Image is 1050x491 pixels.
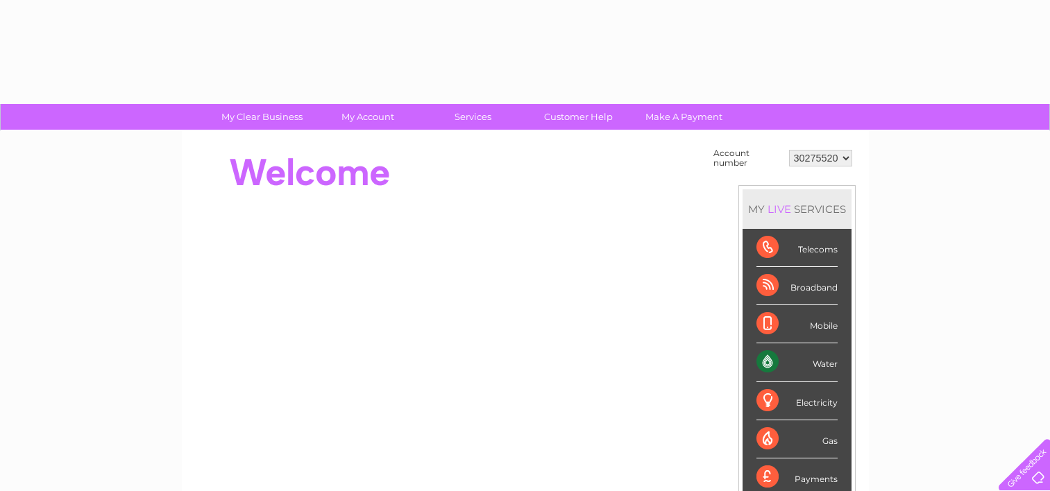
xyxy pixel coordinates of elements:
td: Account number [710,145,786,171]
div: Gas [756,420,838,458]
div: Water [756,343,838,381]
div: Electricity [756,382,838,420]
a: Customer Help [521,104,636,130]
div: LIVE [765,203,794,216]
a: My Account [310,104,425,130]
div: Broadband [756,267,838,305]
a: Services [416,104,530,130]
div: Telecoms [756,229,838,267]
div: MY SERVICES [743,189,852,229]
a: Make A Payment [627,104,741,130]
a: My Clear Business [205,104,319,130]
div: Mobile [756,305,838,343]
